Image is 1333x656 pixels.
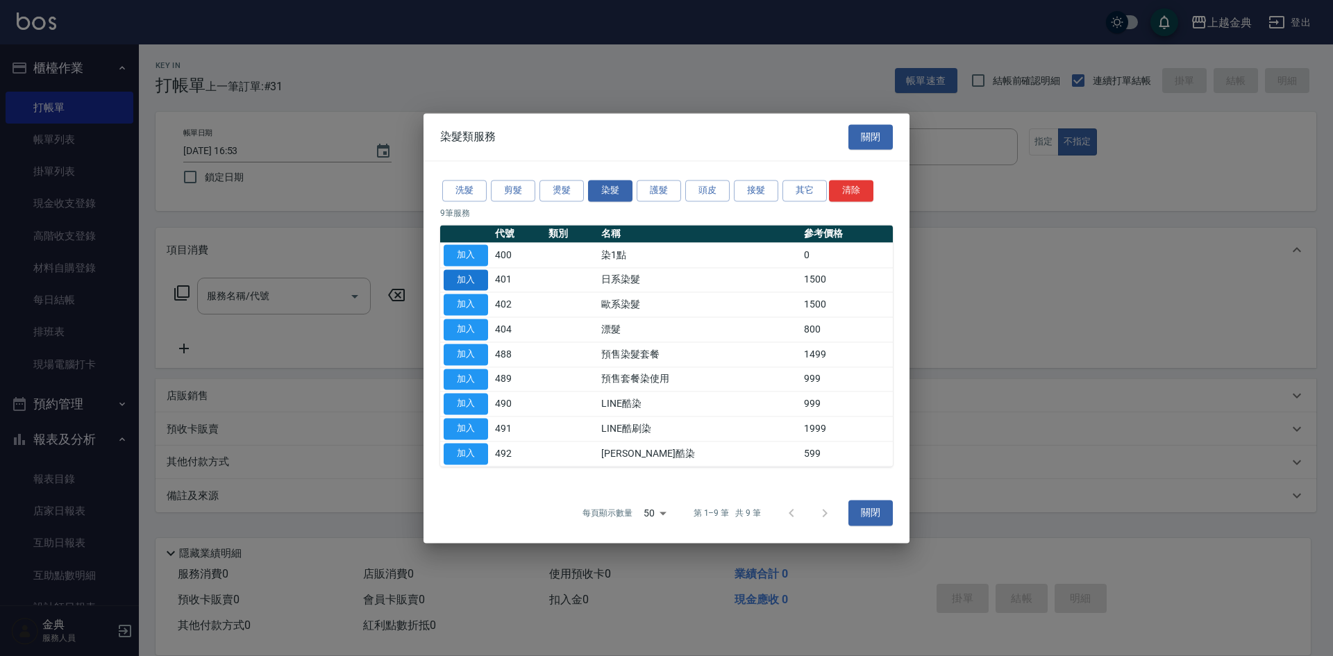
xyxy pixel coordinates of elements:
td: 800 [800,317,893,342]
button: 加入 [444,294,488,316]
span: 染髮類服務 [440,130,496,144]
td: 1999 [800,417,893,441]
div: 50 [638,494,671,532]
td: 0 [800,243,893,268]
td: 490 [492,392,545,417]
td: LINE酷刷染 [598,417,800,441]
td: 402 [492,292,545,317]
button: 剪髮 [491,180,535,201]
button: 加入 [444,394,488,415]
td: 1500 [800,292,893,317]
button: 清除 [829,180,873,201]
button: 加入 [444,244,488,266]
th: 代號 [492,225,545,243]
button: 加入 [444,443,488,464]
th: 類別 [545,225,598,243]
p: 9 筆服務 [440,207,893,219]
td: 預售染髮套餐 [598,342,800,367]
button: 加入 [444,319,488,340]
button: 頭皮 [685,180,730,201]
td: 漂髮 [598,317,800,342]
td: 491 [492,417,545,441]
td: LINE酷染 [598,392,800,417]
td: 歐系染髮 [598,292,800,317]
button: 接髮 [734,180,778,201]
td: 599 [800,441,893,466]
button: 關閉 [848,501,893,526]
p: 第 1–9 筆 共 9 筆 [694,507,761,519]
button: 染髮 [588,180,632,201]
td: 染1點 [598,243,800,268]
td: 預售套餐染使用 [598,367,800,392]
td: [PERSON_NAME]酷染 [598,441,800,466]
button: 加入 [444,418,488,439]
td: 488 [492,342,545,367]
td: 492 [492,441,545,466]
td: 999 [800,392,893,417]
button: 關閉 [848,124,893,150]
p: 每頁顯示數量 [582,507,632,519]
button: 加入 [444,344,488,365]
td: 999 [800,367,893,392]
th: 參考價格 [800,225,893,243]
th: 名稱 [598,225,800,243]
td: 404 [492,317,545,342]
button: 加入 [444,269,488,291]
td: 400 [492,243,545,268]
td: 489 [492,367,545,392]
td: 1499 [800,342,893,367]
button: 洗髮 [442,180,487,201]
td: 401 [492,267,545,292]
button: 其它 [782,180,827,201]
button: 護髮 [637,180,681,201]
td: 1500 [800,267,893,292]
button: 加入 [444,369,488,390]
button: 燙髮 [539,180,584,201]
td: 日系染髮 [598,267,800,292]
